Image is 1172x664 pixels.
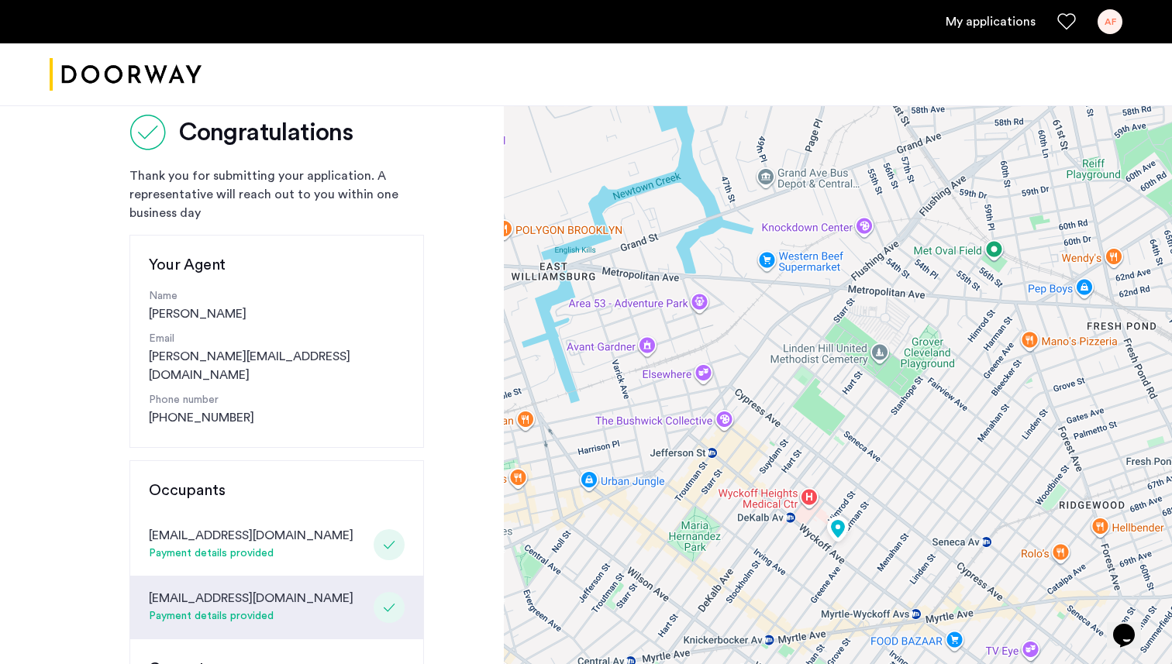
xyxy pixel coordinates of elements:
[149,480,405,501] h3: Occupants
[149,288,405,304] p: Name
[149,607,353,626] div: Payment details provided
[149,589,353,607] div: [EMAIL_ADDRESS][DOMAIN_NAME]
[179,117,353,148] h2: Congratulations
[50,46,202,104] img: logo
[149,408,254,427] a: [PHONE_NUMBER]
[946,12,1036,31] a: My application
[149,392,405,408] p: Phone number
[1107,602,1156,649] iframe: chat widget
[1098,9,1122,34] div: AF
[149,288,405,323] div: [PERSON_NAME]
[129,167,424,222] div: Thank you for submitting your application. A representative will reach out to you within one busi...
[50,46,202,104] a: Cazamio logo
[149,347,405,384] a: [PERSON_NAME][EMAIL_ADDRESS][DOMAIN_NAME]
[149,526,353,545] div: [EMAIL_ADDRESS][DOMAIN_NAME]
[1057,12,1076,31] a: Favorites
[149,331,405,347] p: Email
[149,254,405,276] h3: Your Agent
[149,545,353,563] div: Payment details provided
